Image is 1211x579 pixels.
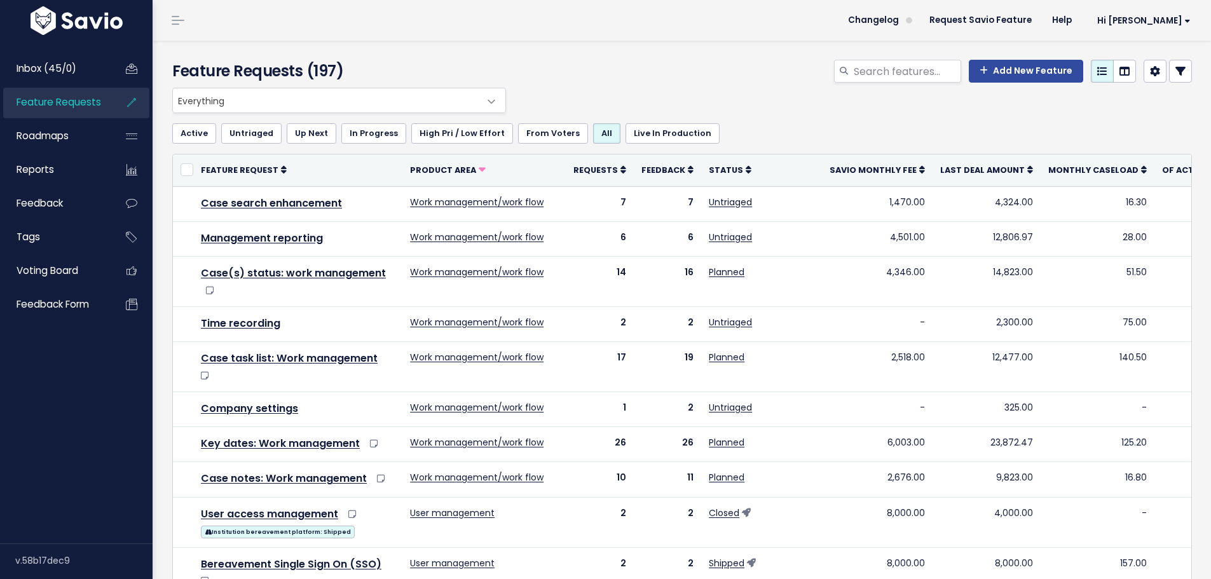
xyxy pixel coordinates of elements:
td: 16 [634,256,701,306]
a: Work management/work flow [410,471,544,484]
td: - [1041,392,1154,427]
a: Requests [573,163,626,176]
td: - [822,392,933,427]
span: Savio Monthly Fee [830,165,917,175]
a: In Progress [341,123,406,144]
td: 325.00 [933,392,1041,427]
a: Inbox (45/0) [3,54,106,83]
td: 26 [566,427,634,462]
span: Changelog [848,16,899,25]
span: Reports [17,163,54,176]
span: Feedback form [17,297,89,311]
a: Shipped [709,557,744,569]
td: 4,000.00 [933,497,1041,547]
td: 7 [634,186,701,221]
td: 14,823.00 [933,256,1041,306]
a: High Pri / Low Effort [411,123,513,144]
img: logo-white.9d6f32f41409.svg [27,6,126,35]
td: 16.80 [1041,462,1154,497]
a: Last deal amount [940,163,1033,176]
td: 10 [566,462,634,497]
td: - [822,306,933,341]
a: Institution bereavement platform: Shipped [201,523,355,539]
span: Status [709,165,743,175]
ul: Filter feature requests [172,123,1192,144]
a: Roadmaps [3,121,106,151]
a: Feedback [3,189,106,218]
input: Search features... [852,60,961,83]
span: Feature Requests [17,95,101,109]
td: 2,518.00 [822,342,933,392]
td: 2 [634,497,701,547]
a: Bereavement Single Sign On (SSO) [201,557,381,571]
span: Voting Board [17,264,78,277]
td: 7 [566,186,634,221]
span: Feedback [17,196,63,210]
a: Feedback form [3,290,106,319]
a: Status [709,163,751,176]
a: Untriaged [709,316,752,329]
a: Work management/work flow [410,196,544,208]
a: Case(s) status: work management [201,266,386,280]
td: 75.00 [1041,306,1154,341]
a: Product Area [410,163,486,176]
span: Roadmaps [17,129,69,142]
td: 6 [566,221,634,256]
td: 9,823.00 [933,462,1041,497]
a: Planned [709,351,744,364]
a: Tags [3,222,106,252]
td: 8,000.00 [822,497,933,547]
span: Product Area [410,165,476,175]
a: Add New Feature [969,60,1083,83]
a: Up Next [287,123,336,144]
a: Untriaged [221,123,282,144]
a: Planned [709,266,744,278]
td: 28.00 [1041,221,1154,256]
a: Feature Request [201,163,287,176]
td: 23,872.47 [933,427,1041,462]
span: Requests [573,165,618,175]
a: Case notes: Work management [201,471,367,486]
a: User access management [201,507,338,521]
a: Closed [709,507,739,519]
div: v.58b17dec9 [15,544,153,577]
a: From Voters [518,123,588,144]
a: Untriaged [709,196,752,208]
a: Reports [3,155,106,184]
td: 11 [634,462,701,497]
td: 26 [634,427,701,462]
td: 4,501.00 [822,221,933,256]
a: Planned [709,436,744,449]
td: 1,470.00 [822,186,933,221]
td: 16.30 [1041,186,1154,221]
span: Monthly caseload [1048,165,1139,175]
td: - [1041,497,1154,547]
a: Active [172,123,216,144]
a: Request Savio Feature [919,11,1042,30]
a: Voting Board [3,256,106,285]
a: Key dates: Work management [201,436,360,451]
a: Management reporting [201,231,323,245]
span: Last deal amount [940,165,1025,175]
td: 2 [634,306,701,341]
td: 6,003.00 [822,427,933,462]
td: 12,806.97 [933,221,1041,256]
span: Inbox (45/0) [17,62,76,75]
td: 2,676.00 [822,462,933,497]
td: 4,346.00 [822,256,933,306]
a: User management [410,557,495,569]
a: Hi [PERSON_NAME] [1082,11,1201,31]
td: 2 [566,497,634,547]
span: Feature Request [201,165,278,175]
a: Work management/work flow [410,351,544,364]
span: Everything [172,88,506,113]
td: 1 [566,392,634,427]
a: Work management/work flow [410,266,544,278]
a: Planned [709,471,744,484]
a: Work management/work flow [410,436,544,449]
h4: Feature Requests (197) [172,60,500,83]
a: Work management/work flow [410,231,544,243]
td: 125.20 [1041,427,1154,462]
td: 17 [566,342,634,392]
a: Case task list: Work management [201,351,378,365]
